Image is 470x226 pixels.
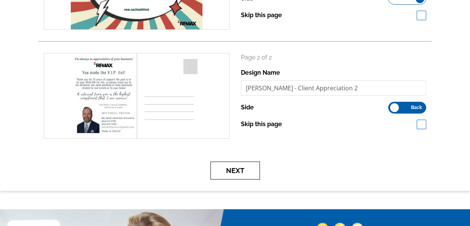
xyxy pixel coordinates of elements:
iframe: LiveChat chat widget [318,49,470,226]
label: Skip this page [241,11,282,20]
p: Page 2 of 2 [241,53,427,62]
input: File Name [241,80,427,96]
label: Side [241,103,254,112]
button: Next [210,162,260,180]
label: Design Name [241,68,280,77]
label: Skip this page [241,120,282,129]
